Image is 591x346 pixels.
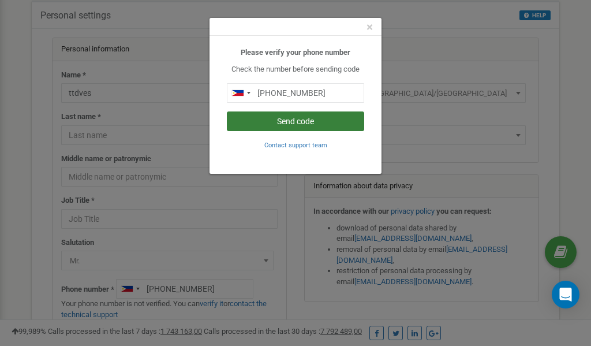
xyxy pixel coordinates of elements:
[366,21,373,34] button: Close
[227,64,364,75] p: Check the number before sending code
[241,48,350,57] b: Please verify your phone number
[366,20,373,34] span: ×
[227,84,254,102] div: Telephone country code
[264,142,327,149] small: Contact support team
[227,111,364,131] button: Send code
[227,83,364,103] input: 0905 123 4567
[264,140,327,149] a: Contact support team
[552,281,579,308] div: Open Intercom Messenger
